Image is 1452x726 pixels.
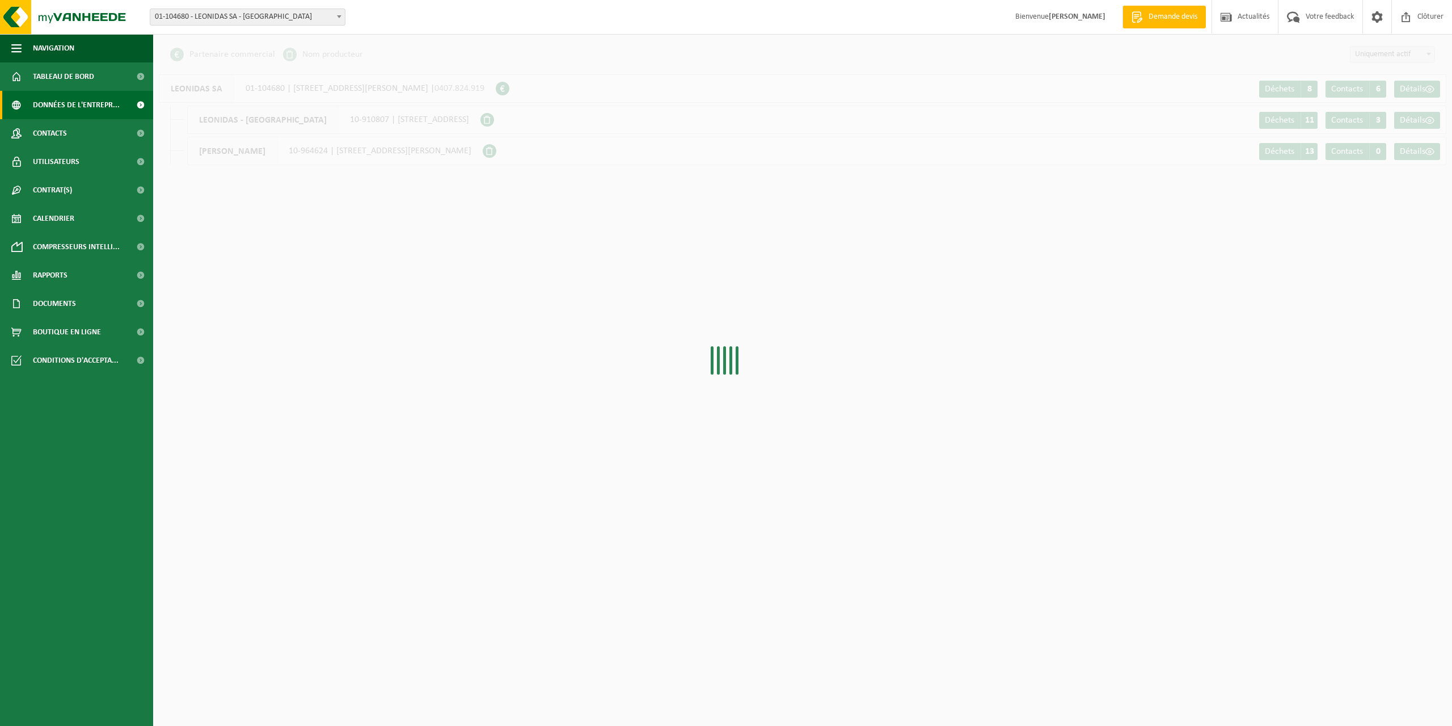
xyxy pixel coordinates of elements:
[1331,85,1363,94] span: Contacts
[1369,81,1386,98] span: 6
[1369,112,1386,129] span: 3
[1301,81,1318,98] span: 8
[1369,143,1386,160] span: 0
[187,137,483,165] div: 10-964624 | [STREET_ADDRESS][PERSON_NAME]
[1259,143,1318,160] a: Déchets 13
[188,106,339,133] span: LEONIDAS - [GEOGRAPHIC_DATA]
[188,137,277,165] span: [PERSON_NAME]
[1326,112,1386,129] a: Contacts 3
[33,233,120,261] span: Compresseurs intelli...
[33,346,119,375] span: Conditions d'accepta...
[1259,81,1318,98] a: Déchets 8
[187,106,480,134] div: 10-910807 | [STREET_ADDRESS]
[1350,46,1435,63] span: Uniquement actif
[1400,85,1425,94] span: Détails
[33,318,101,346] span: Boutique en ligne
[1122,6,1206,28] a: Demande devis
[434,84,484,93] span: 0407.824.919
[1301,143,1318,160] span: 13
[1400,147,1425,156] span: Détails
[1394,81,1440,98] a: Détails
[150,9,345,26] span: 01-104680 - LEONIDAS SA - ANDERLECHT
[33,34,74,62] span: Navigation
[33,148,79,176] span: Utilisateurs
[1394,112,1440,129] a: Détails
[1049,12,1105,21] strong: [PERSON_NAME]
[33,119,67,148] span: Contacts
[159,75,234,102] span: LEONIDAS SA
[1400,116,1425,125] span: Détails
[1331,116,1363,125] span: Contacts
[1265,85,1294,94] span: Déchets
[1301,112,1318,129] span: 11
[1265,147,1294,156] span: Déchets
[1326,81,1386,98] a: Contacts 6
[150,9,345,25] span: 01-104680 - LEONIDAS SA - ANDERLECHT
[283,46,363,63] li: Nom producteur
[33,91,120,119] span: Données de l'entrepr...
[1259,112,1318,129] a: Déchets 11
[159,74,496,103] div: 01-104680 | [STREET_ADDRESS][PERSON_NAME] |
[1326,143,1386,160] a: Contacts 0
[1146,11,1200,23] span: Demande devis
[33,261,67,289] span: Rapports
[33,289,76,318] span: Documents
[33,204,74,233] span: Calendrier
[1394,143,1440,160] a: Détails
[1265,116,1294,125] span: Déchets
[1331,147,1363,156] span: Contacts
[33,62,94,91] span: Tableau de bord
[1350,47,1434,62] span: Uniquement actif
[33,176,72,204] span: Contrat(s)
[170,46,275,63] li: Partenaire commercial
